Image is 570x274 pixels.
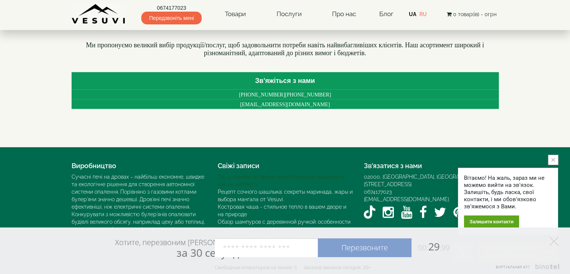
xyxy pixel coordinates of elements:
div: 02000, [GEOGRAPHIC_DATA], [GEOGRAPHIC_DATA]. [STREET_ADDRESS] [364,173,499,188]
a: RU [419,11,427,17]
a: Обзор шампуров с деревянной ручкой: особенности и преимущества [218,219,350,232]
span: Зв'яжіться з нами [255,77,315,84]
span: [EMAIL_ADDRESS][DOMAIN_NAME] [240,102,330,107]
a: Послуги [269,6,309,23]
a: Блог [379,10,393,18]
button: close button [548,155,558,165]
a: Facebook VESUVI [419,203,427,222]
font: Ми пропонуємо великий вибір продукції/послуг, щоб задовольнити потреби навіть найвибагливіших клі... [86,41,484,57]
a: YouTube VESUVI [401,203,412,222]
button: 0 товар(ів) - 0грн [444,10,498,18]
a: 0674177023 [141,4,202,12]
span: :99 [440,243,450,253]
a: Виртуальная АТС [491,264,561,274]
span: [PHONE_NUMBER] [285,92,331,98]
span: 29 [411,239,450,253]
h4: Виробництво [72,162,206,170]
span: за 30 секунд? [177,245,244,260]
div: Свободных операторов на линии: 5 Заказов звонков сегодня: 20+ [215,264,371,270]
span: Виртуальная АТС [496,265,530,269]
div: Вітаємо! На жаль, зараз ми не можемо вийти на зв'язок. Залишіть, будь ласка, свої контакти, і ми ... [464,175,552,210]
span: [PHONE_NUMBER] [239,92,285,98]
a: Товари [217,6,253,23]
a: [EMAIL_ADDRESS][DOMAIN_NAME] [364,196,449,202]
a: UA [409,11,416,17]
a: Instagram VESUVI [383,203,394,222]
h4: Свіжі записи [218,162,353,170]
div: Залишити контакти [464,215,519,228]
div: Хотите, перезвоним [PERSON_NAME] [115,238,244,259]
span: 00: [418,243,428,253]
a: Рецепт сочного шашлыка: секреты маринада, жары и выбора мангала от Vesuvi. [218,189,353,202]
a: Pinterest VESUVI [453,203,465,222]
span: 0 товар(ів) - 0грн [453,11,496,17]
a: Перезвоните [318,238,411,257]
a: TikTok VESUVI [364,203,376,222]
div: Сучасні печі на дровах – найбільш економне, швидке та екологічне рішення для створення автономної... [72,173,206,233]
a: Топ-5 ошибок во время приготовления шашлыка и как их избежать [218,174,344,187]
img: Завод VESUVI [72,4,126,24]
a: 0674177023 [364,189,392,195]
h4: Зв’язатися з нами [364,162,499,170]
a: Twitter / X VESUVI [434,203,446,222]
a: Костровая чаша - стильное тепло в вашем дворе и на природе [218,204,346,217]
a: Про нас [325,6,364,23]
span: Передзвоніть мені [141,12,202,24]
